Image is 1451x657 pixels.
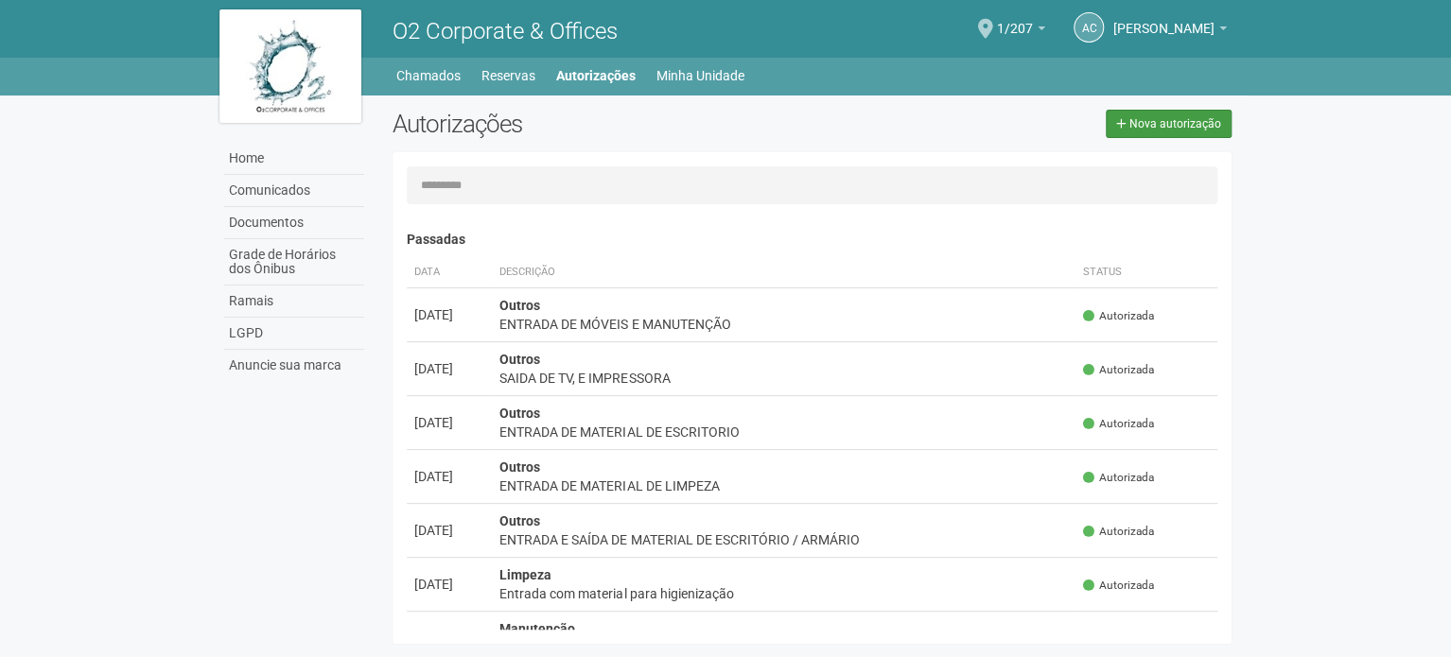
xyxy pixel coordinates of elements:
[407,257,492,288] th: Data
[414,413,484,432] div: [DATE]
[414,359,484,378] div: [DATE]
[1083,308,1154,324] span: Autorizada
[407,233,1217,247] h4: Passadas
[393,18,618,44] span: O2 Corporate & Offices
[499,406,540,421] strong: Outros
[219,9,361,123] img: logo.jpg
[481,62,535,89] a: Reservas
[414,467,484,486] div: [DATE]
[499,423,1068,441] div: ENTRADA DE MATERIAL DE ESCRITORIO
[224,207,364,239] a: Documentos
[997,3,1033,36] span: 1/207
[1083,470,1154,486] span: Autorizada
[499,567,551,582] strong: Limpeza
[224,350,364,381] a: Anuncie sua marca
[414,305,484,324] div: [DATE]
[499,298,540,313] strong: Outros
[1074,12,1104,43] a: AC
[499,315,1068,334] div: ENTRADA DE MÓVEIS E MANUTENÇÃO
[656,62,744,89] a: Minha Unidade
[414,629,484,648] div: [DATE]
[492,257,1075,288] th: Descrição
[499,621,575,636] strong: Manutenção
[1113,24,1227,39] a: [PERSON_NAME]
[1083,416,1154,432] span: Autorizada
[1083,524,1154,540] span: Autorizada
[414,521,484,540] div: [DATE]
[224,318,364,350] a: LGPD
[1075,257,1217,288] th: Status
[224,239,364,285] a: Grade de Horários dos Ônibus
[224,175,364,207] a: Comunicados
[556,62,636,89] a: Autorizações
[393,110,797,138] h2: Autorizações
[499,459,540,475] strong: Outros
[1083,578,1154,594] span: Autorizada
[224,285,364,318] a: Ramais
[499,530,1068,549] div: ENTRADA E SAÍDA DE MATERIAL DE ESCRITÓRIO / ARMÁRIO
[396,62,461,89] a: Chamados
[414,575,484,594] div: [DATE]
[499,369,1068,388] div: SAIDA DE TV, E IMPRESSORA
[1129,117,1221,130] span: Nova autorização
[499,513,540,528] strong: Outros
[224,143,364,175] a: Home
[1106,110,1232,138] a: Nova autorização
[1083,362,1154,378] span: Autorizada
[499,584,1068,603] div: Entrada com material para higienização
[997,24,1045,39] a: 1/207
[499,352,540,367] strong: Outros
[1113,3,1215,36] span: Andréa Cunha
[499,476,1068,495] div: ENTRADA DE MATERIAL DE LIMPEZA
